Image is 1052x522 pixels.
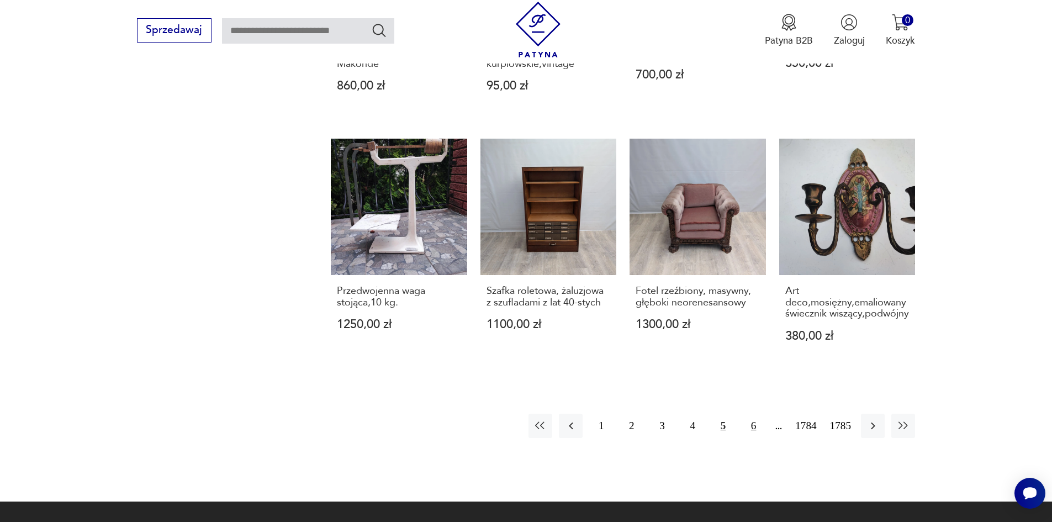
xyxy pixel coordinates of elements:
p: 1100,00 zł [487,319,611,330]
h3: Drewniany kogut,kogutek,wzory kurpiowskie,vintage [487,36,611,70]
iframe: Smartsupp widget button [1014,478,1045,509]
h3: Rzeźba drzewo genealogiczne życia ludu Makonde [337,36,461,70]
button: Szukaj [371,22,387,38]
img: Ikona koszyka [892,14,909,31]
p: 95,00 zł [487,80,611,92]
img: Ikonka użytkownika [840,14,858,31]
p: 700,00 zł [636,69,760,81]
button: Zaloguj [834,14,865,47]
p: 860,00 zł [337,80,461,92]
h3: Przedwojenna waga stojąca,10 kg. [337,286,461,308]
button: 5 [711,414,735,437]
button: 3 [650,414,674,437]
p: 1250,00 zł [337,319,461,330]
a: Przedwojenna waga stojąca,10 kg.Przedwojenna waga stojąca,10 kg.1250,00 zł [331,139,467,367]
p: 1300,00 zł [636,319,760,330]
button: 1785 [827,414,854,437]
div: 0 [902,14,913,26]
a: Sprzedawaj [137,27,212,35]
button: 1784 [792,414,820,437]
button: Patyna B2B [765,14,813,47]
button: 4 [681,414,705,437]
img: Ikona medalu [780,14,797,31]
img: Patyna - sklep z meblami i dekoracjami vintage [510,2,566,57]
button: 6 [742,414,765,437]
button: Sprzedawaj [137,18,212,43]
p: Patyna B2B [765,34,813,47]
a: Ikona medaluPatyna B2B [765,14,813,47]
p: Koszyk [886,34,915,47]
h3: Art deco,mosiężny,emaliowany świecznik wiszący,podwójny [785,286,910,319]
button: 0Koszyk [886,14,915,47]
h3: Szafka roletowa, żaluzjowa z szufladami z lat 40-stych [487,286,611,308]
p: 350,00 zł [785,57,910,69]
p: Zaloguj [834,34,865,47]
button: 2 [620,414,643,437]
a: Art deco,mosiężny,emaliowany świecznik wiszący,podwójnyArt deco,mosiężny,emaliowany świecznik wis... [779,139,916,367]
p: 380,00 zł [785,330,910,342]
a: Szafka roletowa, żaluzjowa z szufladami z lat 40-stychSzafka roletowa, żaluzjowa z szufladami z l... [480,139,617,367]
button: 1 [589,414,613,437]
h3: Fotel rzeźbiony, masywny, głęboki neorenesansowy [636,286,760,308]
a: Fotel rzeźbiony, masywny, głęboki neorenesansowyFotel rzeźbiony, masywny, głęboki neorenesansowy1... [630,139,766,367]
